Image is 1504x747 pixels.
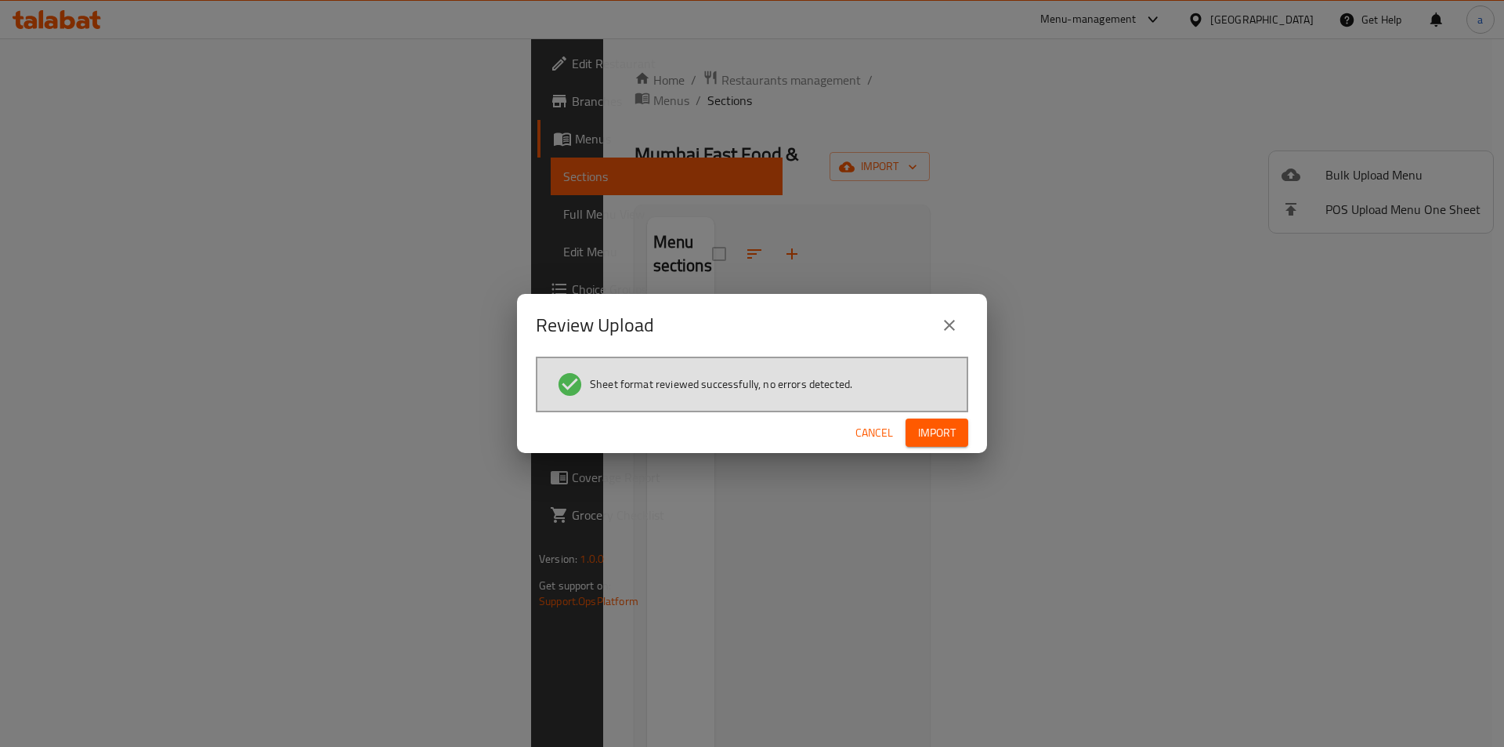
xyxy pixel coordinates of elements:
[590,376,852,392] span: Sheet format reviewed successfully, no errors detected.
[931,306,968,344] button: close
[918,423,956,443] span: Import
[906,419,968,448] button: Import
[536,313,654,338] h2: Review Upload
[849,419,899,448] button: Cancel
[855,423,893,443] span: Cancel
